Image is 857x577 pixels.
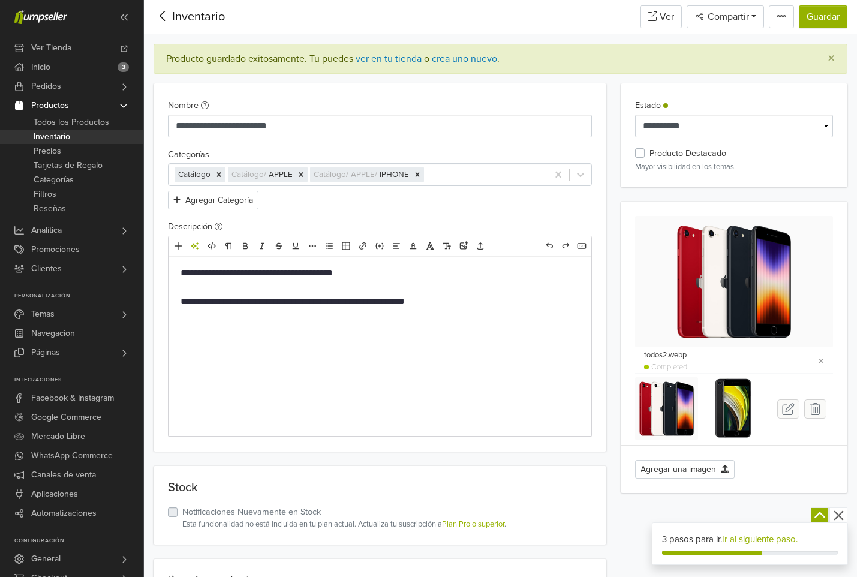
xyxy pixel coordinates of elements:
[288,238,303,254] a: Subrayado
[422,53,429,65] span: o
[14,377,143,384] p: Integraciones
[635,216,833,348] img: TODOS.jpg
[14,293,143,300] p: Personalización
[722,534,798,545] a: Ir al siguiente paso.
[168,220,222,233] label: Descripción
[574,238,590,254] a: Atajos
[212,167,225,182] div: Remove [object Object]
[31,465,96,485] span: Canales de venta
[31,305,55,324] span: Temas
[651,362,687,372] span: Completed
[34,173,74,187] span: Categorías
[31,77,61,96] span: Pedidos
[34,115,109,130] span: Todos los Productos
[644,350,758,361] p: todos2.webp
[187,238,203,254] a: Herramientas de IA
[231,170,269,179] span: Catálogo /
[380,170,409,179] span: IPHONE
[687,5,764,28] button: Compartir
[816,44,847,73] button: Close
[662,533,838,546] div: 3 pasos para ir.
[182,506,321,519] label: Notificaciones Nuevamente en Stock
[168,99,209,112] label: Nombre
[178,170,211,179] span: Catálogo
[34,130,70,144] span: Inventario
[372,238,387,254] a: Incrustar
[703,377,766,440] img: 140
[356,53,422,65] a: ver en tu tienda
[237,238,253,254] a: Negrita
[168,191,258,209] button: Agregar Categoría
[314,170,351,179] span: Catálogo /
[34,202,66,216] span: Reseñas
[635,99,668,112] label: Estado
[405,238,421,254] a: Color del texto
[31,343,60,362] span: Páginas
[294,167,308,182] div: Remove [object Object]
[351,170,380,179] span: APPLE /
[254,238,270,254] a: Cursiva
[422,238,438,254] a: Fuente
[635,161,833,173] p: Mayor visibilidad en los temas.
[321,238,337,254] a: Lista
[355,238,371,254] a: Enlace
[271,238,287,254] a: Eliminado
[31,408,101,427] span: Google Commerce
[170,238,186,254] a: Añadir
[31,549,61,569] span: General
[456,238,471,254] a: Subir imágenes
[389,238,404,254] a: Alineación
[828,50,835,67] span: ×
[31,96,69,115] span: Productos
[269,170,293,179] span: APPLE
[154,8,225,26] div: Inventario
[31,58,50,77] span: Inicio
[31,504,97,523] span: Automatizaciones
[31,485,78,504] span: Aplicaciones
[31,221,62,240] span: Analítica
[640,5,682,28] a: Ver
[31,427,85,446] span: Mercado Libre
[705,11,749,23] span: Compartir
[542,238,557,254] a: Deshacer
[31,240,80,259] span: Promociones
[182,519,592,530] small: Esta funcionalidad no está incluida en tu plan actual. Actualiza tu suscripción a .
[118,62,129,72] span: 3
[649,147,726,160] label: Producto Destacado
[411,167,424,182] div: Remove [object Object]
[635,460,735,479] button: Agregar una imagen
[168,148,209,161] label: Categorías
[31,38,71,58] span: Ver Tienda
[31,389,114,408] span: Facebook & Instagram
[34,187,56,202] span: Filtros
[432,53,497,65] a: crea uno nuevo
[168,480,592,495] p: Stock
[34,158,103,173] span: Tarjetas de Regalo
[221,238,236,254] a: Formato
[204,238,219,254] a: HTML
[558,238,573,254] a: Rehacer
[34,144,61,158] span: Precios
[635,377,698,440] img: 140
[31,259,62,278] span: Clientes
[307,53,353,65] span: Tu puedes
[442,519,504,529] a: Plan Pro o superior
[166,52,808,66] div: Producto guardado exitosamente. .
[799,5,847,28] button: Guardar
[31,324,75,343] span: Navegacion
[473,238,488,254] a: Subir archivos
[305,238,320,254] a: Más formato
[439,238,455,254] a: Tamaño de fuente
[338,238,354,254] a: Tabla
[14,537,143,545] p: Configuración
[31,446,113,465] span: WhatsApp Commerce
